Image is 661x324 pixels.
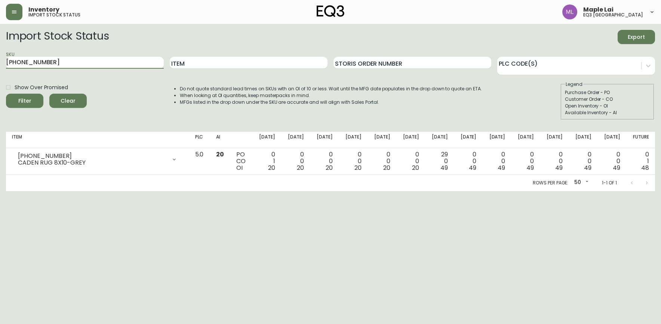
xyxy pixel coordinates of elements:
div: 0 0 [575,151,591,171]
div: Purchase Order - PO [565,89,650,96]
span: 20 [383,163,390,172]
img: 61e28cffcf8cc9f4e300d877dd684943 [562,4,577,19]
td: 5.0 [189,148,210,175]
th: [DATE] [454,132,482,148]
span: 20 [326,163,333,172]
th: [DATE] [482,132,511,148]
div: [PHONE_NUMBER]CADEN RUG 8X10-GREY [12,151,183,168]
th: [DATE] [511,132,540,148]
h5: import stock status [28,13,80,17]
li: When looking at OI quantities, keep masterpacks in mind. [180,92,482,99]
th: [DATE] [396,132,425,148]
div: 0 1 [258,151,275,171]
span: 20 [412,163,419,172]
span: 49 [555,163,563,172]
div: 0 0 [517,151,534,171]
th: [DATE] [368,132,396,148]
th: PLC [189,132,210,148]
div: 0 1 [632,151,649,171]
img: logo [317,5,344,17]
button: Filter [6,94,43,108]
legend: Legend [565,81,583,88]
div: PO CO [236,151,246,171]
button: Clear [49,94,87,108]
th: [DATE] [252,132,281,148]
div: 29 0 [431,151,448,171]
th: Item [6,132,189,148]
div: 0 0 [546,151,563,171]
p: 1-1 of 1 [602,180,617,186]
span: 20 [354,163,362,172]
div: Customer Order - CO [565,96,650,103]
th: [DATE] [425,132,454,148]
div: CADEN RUG 8X10-GREY [18,159,167,166]
div: 0 0 [287,151,304,171]
div: 0 0 [459,151,476,171]
span: Export [624,32,649,42]
th: [DATE] [597,132,626,148]
span: Show Over Promised [15,84,68,91]
span: OI [236,163,243,172]
th: [DATE] [339,132,368,148]
div: 50 [571,177,590,189]
button: Export [618,30,655,44]
div: Available Inventory - AI [565,109,650,116]
div: 0 0 [316,151,333,171]
span: 49 [584,163,591,172]
div: 0 0 [402,151,419,171]
p: Rows per page: [533,180,568,186]
span: 20 [297,163,304,172]
div: 0 0 [345,151,362,171]
span: Maple Lai [583,7,614,13]
div: 0 0 [373,151,390,171]
th: [DATE] [569,132,597,148]
span: 20 [268,163,275,172]
span: 48 [641,163,649,172]
h5: eq3 [GEOGRAPHIC_DATA] [583,13,643,17]
div: [PHONE_NUMBER] [18,153,167,159]
th: AI [210,132,230,148]
span: 49 [469,163,476,172]
span: 49 [526,163,534,172]
h2: Import Stock Status [6,30,109,44]
span: 49 [613,163,620,172]
div: Open Inventory - OI [565,103,650,109]
th: [DATE] [540,132,569,148]
span: Clear [55,96,81,106]
div: 0 0 [603,151,620,171]
div: 0 0 [488,151,505,171]
th: Future [626,132,655,148]
span: Inventory [28,7,59,13]
span: 20 [216,150,224,159]
span: 49 [440,163,448,172]
li: Do not quote standard lead times on SKUs with an OI of 10 or less. Wait until the MFG date popula... [180,85,482,92]
th: [DATE] [281,132,310,148]
th: [DATE] [310,132,339,148]
span: 49 [498,163,505,172]
li: MFGs listed in the drop down under the SKU are accurate and will align with Sales Portal. [180,99,482,106]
